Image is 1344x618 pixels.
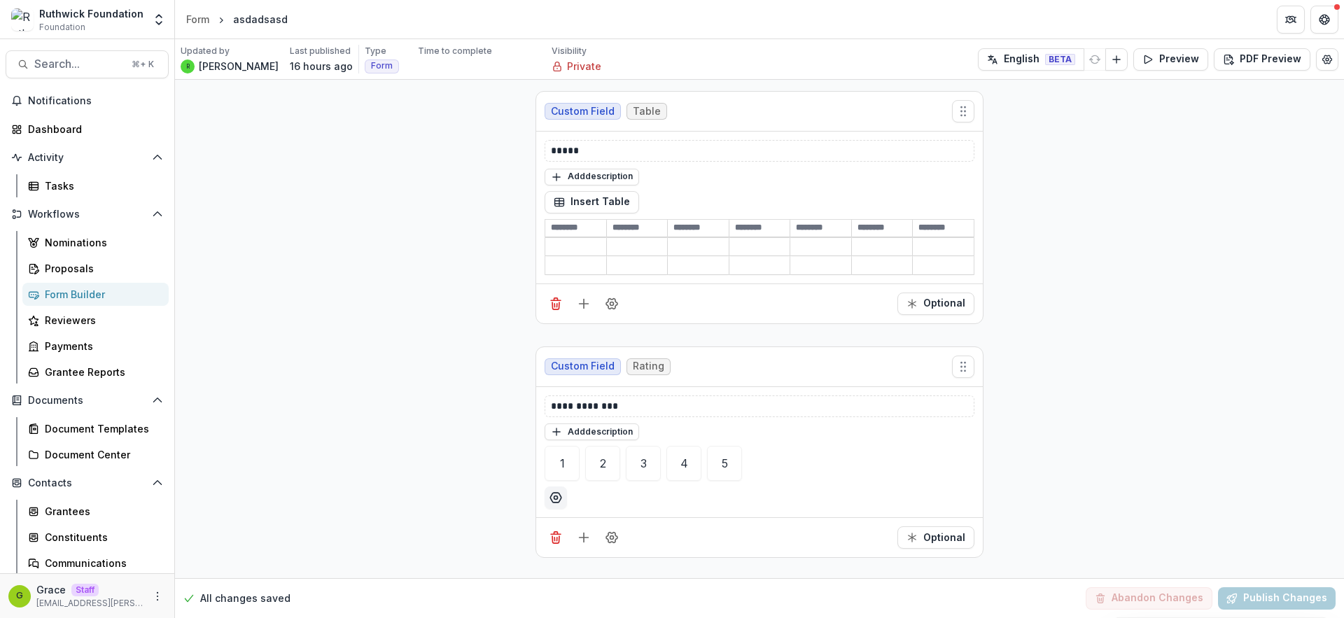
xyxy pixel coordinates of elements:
[6,389,169,412] button: Open Documents
[6,203,169,225] button: Open Workflows
[71,584,99,596] p: Staff
[601,526,623,549] button: Field Settings
[6,146,169,169] button: Open Activity
[181,9,215,29] a: Form
[1277,6,1305,34] button: Partners
[680,458,688,469] div: 4
[560,458,565,469] div: 1
[22,360,169,384] a: Grantee Reports
[129,57,157,72] div: ⌘ + K
[11,8,34,31] img: Ruthwick Foundation
[149,588,166,605] button: More
[22,417,169,440] a: Document Templates
[22,335,169,358] a: Payments
[633,360,664,372] span: Rating
[45,235,157,250] div: Nominations
[573,293,595,315] button: Add field
[897,526,974,549] button: Required
[1086,587,1212,610] button: Abandon Changes
[6,50,169,78] button: Search...
[22,500,169,523] a: Grantees
[28,95,163,107] span: Notifications
[186,64,190,69] div: Ruthwick
[545,526,567,549] button: Delete field
[1310,6,1338,34] button: Get Help
[16,591,23,601] div: Grace
[22,443,169,466] a: Document Center
[233,12,288,27] div: asdadsasd
[1105,48,1128,71] button: Add Language
[1133,48,1208,71] button: Preview
[290,45,351,57] p: Last published
[722,458,728,469] div: 5
[22,526,169,549] a: Constituents
[22,231,169,254] a: Nominations
[28,152,146,164] span: Activity
[28,477,146,489] span: Contacts
[149,6,169,34] button: Open entity switcher
[1214,48,1310,71] button: PDF Preview
[45,504,157,519] div: Grantees
[36,597,143,610] p: [EMAIL_ADDRESS][PERSON_NAME][DOMAIN_NAME]
[45,261,157,276] div: Proposals
[545,293,567,315] button: Delete field
[199,59,279,73] p: [PERSON_NAME]
[45,178,157,193] div: Tasks
[365,45,386,57] p: Type
[573,526,595,549] button: Add field
[45,421,157,436] div: Document Templates
[45,313,157,328] div: Reviewers
[545,191,639,213] button: Insert Table
[34,57,123,71] span: Search...
[186,12,209,27] div: Form
[567,59,601,73] p: Private
[640,458,647,469] div: 3
[36,582,66,597] p: Grace
[22,309,169,332] a: Reviewers
[600,458,606,469] div: 2
[6,118,169,141] a: Dashboard
[181,45,230,57] p: Updated by
[45,447,157,462] div: Document Center
[601,293,623,315] button: Field Settings
[22,552,169,575] a: Communications
[545,423,639,440] button: Adddescription
[952,356,974,378] button: Move field
[22,257,169,280] a: Proposals
[39,6,143,21] div: Ruthwick Foundation
[181,9,293,29] nav: breadcrumb
[952,100,974,122] button: Move field
[45,287,157,302] div: Form Builder
[1316,48,1338,71] button: Edit Form Settings
[552,45,587,57] p: Visibility
[45,365,157,379] div: Grantee Reports
[45,530,157,545] div: Constituents
[418,45,492,57] p: Time to complete
[290,59,353,73] p: 16 hours ago
[978,48,1084,71] button: English BETA
[1218,587,1336,610] button: Publish Changes
[22,174,169,197] a: Tasks
[28,209,146,220] span: Workflows
[1084,48,1106,71] button: Refresh Translation
[28,395,146,407] span: Documents
[371,61,393,71] span: Form
[551,360,615,372] span: Custom Field
[551,106,615,118] span: Custom Field
[633,106,661,118] span: Table
[45,339,157,353] div: Payments
[545,169,639,185] button: Adddescription
[28,122,157,136] div: Dashboard
[897,293,974,315] button: Required
[545,486,567,509] button: Options
[45,556,157,570] div: Communications
[6,90,169,112] button: Notifications
[39,21,85,34] span: Foundation
[200,591,290,606] p: All changes saved
[6,472,169,494] button: Open Contacts
[22,283,169,306] a: Form Builder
